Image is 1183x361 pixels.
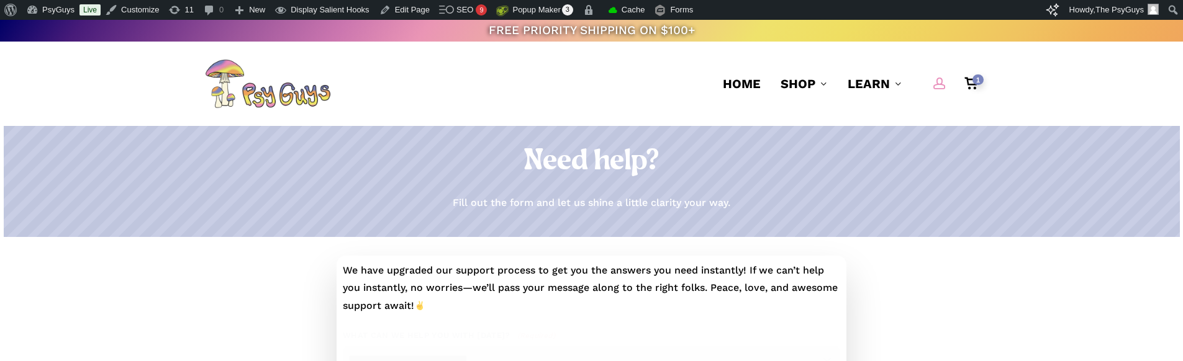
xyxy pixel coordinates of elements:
a: Live [79,4,101,16]
span: (Required) [516,331,555,341]
p: We have upgraded our support process to get you the answers you need instantly! If we can’t help ... [343,262,840,315]
nav: Main Menu [713,42,978,126]
img: ✌️ [415,300,425,310]
span: Shop [781,76,815,91]
div: 9 [476,4,487,16]
a: Shop [781,75,828,92]
a: Learn [848,75,902,92]
img: PsyGuys [205,59,330,109]
h1: Need help? [205,145,978,179]
img: Avatar photo [1148,4,1159,15]
span: 1 [972,74,984,85]
p: Fill out the form and let us shine a little clarity your way. [453,194,730,212]
label: What can we help you with [DATE]? [343,330,840,341]
a: Home [723,75,761,92]
span: The PsyGuys [1095,5,1144,14]
a: Cart [964,77,978,91]
span: Learn [848,76,890,91]
span: 3 [562,4,573,16]
span: Home [723,76,761,91]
